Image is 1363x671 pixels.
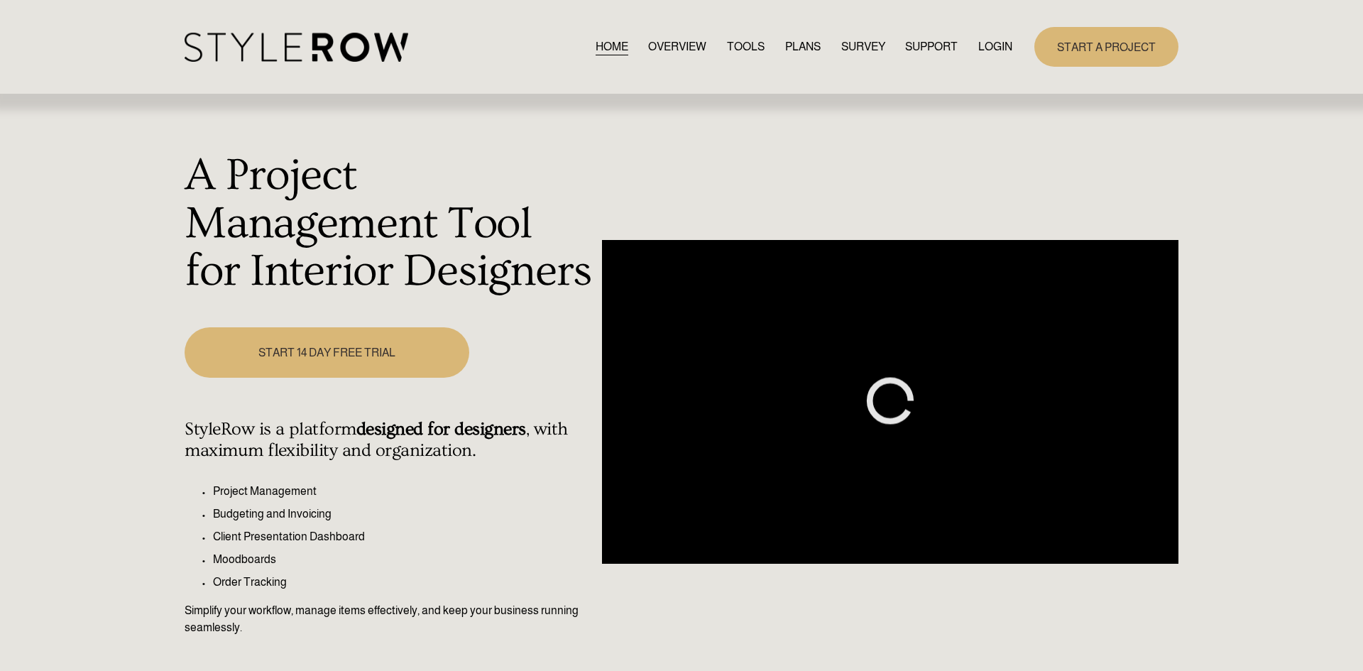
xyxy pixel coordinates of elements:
span: SUPPORT [905,38,958,55]
h4: StyleRow is a platform , with maximum flexibility and organization. [185,419,594,462]
strong: designed for designers [356,419,526,440]
a: folder dropdown [905,37,958,56]
a: TOOLS [727,37,765,56]
a: LOGIN [978,37,1012,56]
p: Order Tracking [213,574,594,591]
p: Project Management [213,483,594,500]
p: Client Presentation Dashboard [213,528,594,545]
p: Moodboards [213,551,594,568]
p: Simplify your workflow, manage items effectively, and keep your business running seamlessly. [185,602,594,636]
p: Budgeting and Invoicing [213,506,594,523]
h1: A Project Management Tool for Interior Designers [185,152,594,296]
a: HOME [596,37,628,56]
a: START A PROJECT [1034,27,1178,66]
a: PLANS [785,37,821,56]
a: START 14 DAY FREE TRIAL [185,327,469,378]
a: OVERVIEW [648,37,706,56]
a: SURVEY [841,37,885,56]
img: StyleRow [185,33,408,62]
